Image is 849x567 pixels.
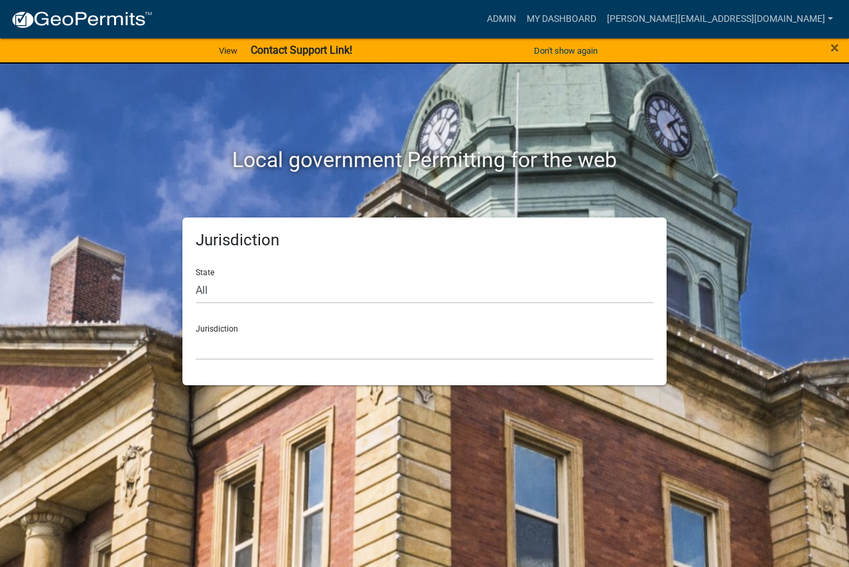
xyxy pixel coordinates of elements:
span: × [830,38,839,57]
a: View [214,40,243,62]
strong: Contact Support Link! [251,44,352,56]
h5: Jurisdiction [196,231,653,250]
a: [PERSON_NAME][EMAIL_ADDRESS][DOMAIN_NAME] [602,7,838,32]
h2: Local government Permitting for the web [56,147,793,172]
a: Admin [482,7,521,32]
button: Don't show again [529,40,603,62]
a: My Dashboard [521,7,602,32]
button: Close [830,40,839,56]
